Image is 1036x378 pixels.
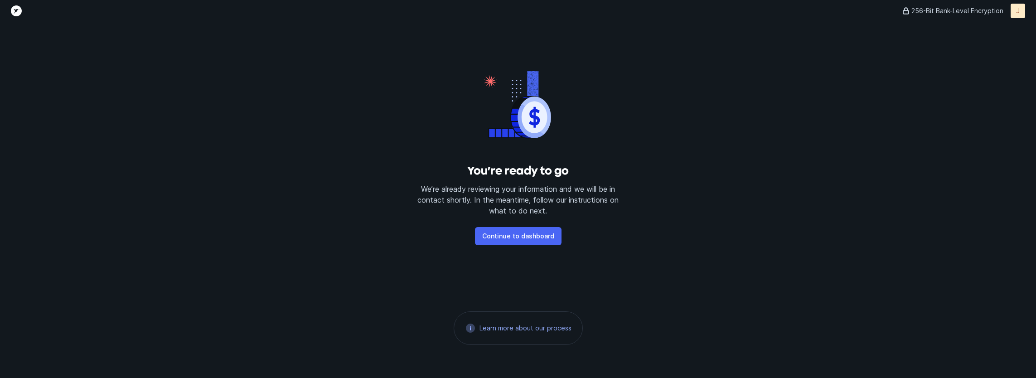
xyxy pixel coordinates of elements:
button: Continue to dashboard [475,227,562,245]
p: We’re already reviewing your information and we will be in contact shortly. In the meantime, foll... [416,184,620,216]
img: 21d95410f660ccd52279b82b2de59a72.svg [465,323,476,334]
a: Learn more about our process [479,324,571,333]
h3: You’re ready to go [416,164,620,178]
p: 256-Bit Bank-Level Encryption [911,6,1003,15]
p: Continue to dashboard [482,231,554,242]
p: J [1016,6,1020,15]
button: J [1011,4,1025,18]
